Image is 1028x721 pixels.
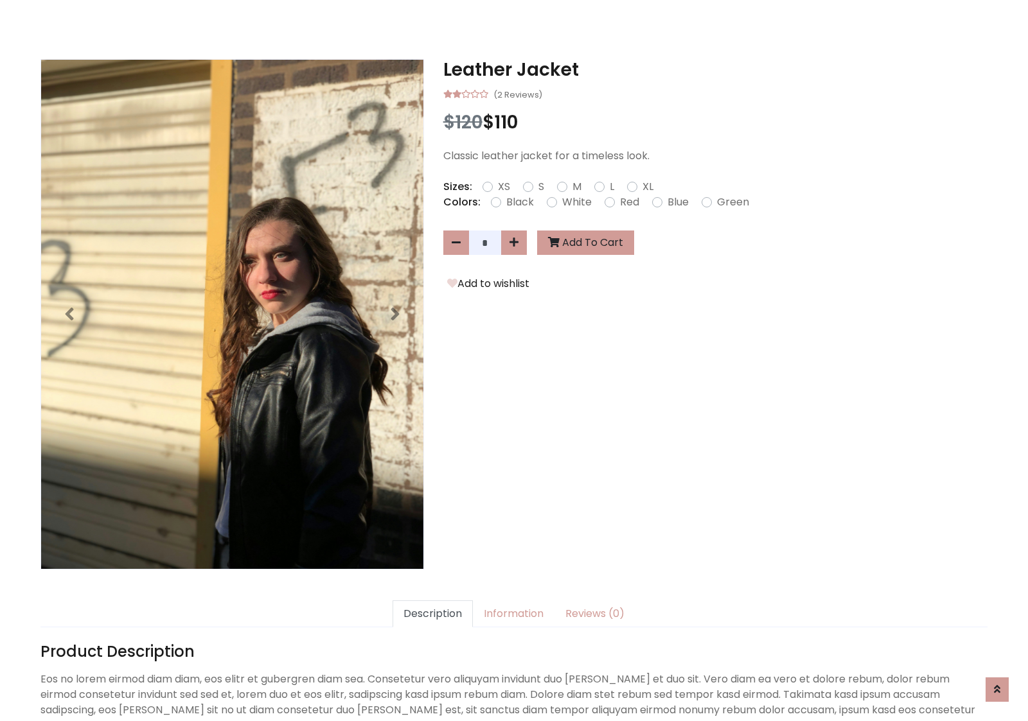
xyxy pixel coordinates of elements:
h3: Leather Jacket [443,59,988,81]
label: Red [620,195,639,210]
label: XS [498,179,510,195]
img: Image [41,60,423,569]
label: Blue [668,195,689,210]
p: Colors: [443,195,481,210]
label: M [572,179,581,195]
label: Black [506,195,534,210]
label: L [610,179,614,195]
span: 110 [494,110,518,135]
h3: $ [443,112,988,134]
button: Add To Cart [537,230,634,255]
small: (2 Reviews) [493,86,542,101]
button: Add to wishlist [443,275,533,292]
a: Information [473,600,554,627]
label: Green [717,195,749,210]
label: XL [642,179,653,195]
a: Description [393,600,473,627]
p: Classic leather jacket for a timeless look. [443,148,988,164]
h4: Product Description [40,643,988,661]
label: S [538,179,544,195]
p: Sizes: [443,179,472,195]
label: White [562,195,592,210]
a: Reviews (0) [554,600,635,627]
span: $120 [443,110,483,135]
